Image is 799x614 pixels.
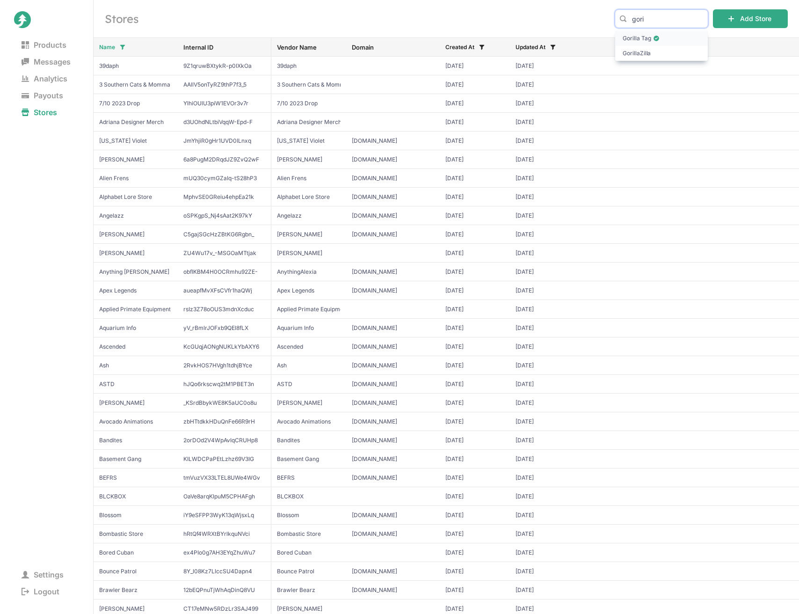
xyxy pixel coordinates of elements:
span: _KSrdBbykWE8K5aUC0o8u [183,399,265,407]
span: Stores [14,106,65,119]
input: Search for store [615,9,708,28]
span: yV_rBmlrJOFxb9QEl8fLX [183,324,265,332]
span: 9Z1qruwBXtykR-p0IXkOa [183,62,265,70]
span: Oct 16, 2022 [445,530,504,538]
span: AAllV5onTyRZ9thP7f3_5 [183,81,265,88]
span: Apr 29, 2022 [445,418,504,425]
span: Sep 4, 2023 [516,568,574,575]
span: Feb 1, 2023 [516,399,574,407]
span: Apr 21, 2022 [516,62,574,70]
span: Jun 26, 2023 [516,100,574,107]
span: Nov 24, 2023 [516,530,574,538]
span: Settings [14,568,71,581]
span: iY9eSFPP3WyK13qWjsxLq [183,512,265,519]
span: May 23, 2022 [516,418,574,425]
span: Mar 11, 2024 [445,474,504,482]
span: Gorilla Tag [623,34,700,43]
span: Jun 25, 2024 [445,137,504,145]
span: Mar 10, 2022 [445,212,504,219]
span: May 30, 2023 [516,324,574,332]
span: Apr 21, 2022 [445,62,504,70]
span: Apr 6, 2022 [445,268,504,276]
span: GorillaZilla [623,49,700,58]
span: Sep 7, 2022 [516,287,574,294]
span: Jan 17, 2022 [445,437,504,444]
span: OaVe8arqKlpuM5CPHAFgh [183,493,265,500]
span: Logout [14,585,67,598]
span: Mar 11, 2024 [516,474,574,482]
span: JmYhjiR0gHr1UVD0ILnxq [183,137,265,145]
div: Internal ID [183,44,265,51]
span: 2orDOd2V4WpAvIqCRUHp8 [183,437,265,444]
span: Feb 1, 2023 [516,268,574,276]
button: Created At [438,40,490,55]
span: ex4PIo0g7AH3EYqZhuWu7 [183,549,265,556]
span: Nov 26, 2024 [445,231,504,238]
span: Apr 21, 2022 [445,156,504,163]
span: Apr 21, 2022 [516,156,574,163]
span: Feb 1, 2023 [516,380,574,388]
span: Feb 6, 2023 [445,306,504,313]
span: Nov 24, 2023 [516,81,574,88]
span: Sep 5, 2022 [445,399,504,407]
span: KILWDCPaPEtLzhz69V3IG [183,455,265,463]
span: May 24, 2024 [516,249,574,257]
span: Nov 20, 2023 [516,362,574,369]
span: KcGUqjAONgNUKLkYbAXY6 [183,343,265,351]
span: Feb 1, 2023 [516,437,574,444]
span: ZU4Wu17v_-MSGOaMTtjak [183,249,265,257]
span: Jun 21, 2023 [445,118,504,126]
button: Updated At [508,40,561,55]
span: May 24, 2024 [445,249,504,257]
span: C5gajSGcHzZBtKG6Rgbn_ [183,231,265,238]
span: Jul 11, 2023 [516,306,574,313]
span: May 17, 2022 [445,493,504,500]
h2: Stores [105,11,603,26]
span: hRtQf4WRXtBYrlkquNVci [183,530,265,538]
span: Jul 11, 2023 [516,512,574,519]
span: obfIKBM4H0OCRmhu92ZE- [183,268,265,276]
span: 8Y_l08Kz7LlccSU4Dapn4 [183,568,265,575]
span: Nov 26, 2024 [516,231,574,238]
span: Dec 18, 2023 [516,455,574,463]
span: 12bEQPnuTjWhAqDinQ8VU [183,586,265,594]
span: Jun 15, 2022 [445,380,504,388]
span: d3UOhdNLtbiVqqW-Epd-F [183,118,265,126]
button: Name [92,40,131,55]
span: Aug 30, 2022 [445,343,504,351]
span: May 22, 2023 [445,549,504,556]
span: Jun 27, 2023 [516,118,574,126]
span: mUQ30cymGZaIq-tS28hP3 [183,175,265,182]
span: Jan 8, 2025 [516,175,574,182]
div: Vendor Name [277,44,341,51]
span: Aug 1, 2024 [516,137,574,145]
span: 2RvkHOS7HVgh1tdhjBYce [183,362,265,369]
span: Jan 27, 2023 [445,193,504,201]
div: Domain [352,44,434,51]
span: MphvSE0GReiu4ehpEa21k [183,193,265,201]
span: rsIz3Z78oOUS3mdnXcduc [183,306,265,313]
span: Sep 7, 2022 [445,287,504,294]
span: hJQo6rkscwq2tM1PBET3n [183,380,265,388]
span: Feb 1, 2023 [516,343,574,351]
span: Jan 18, 2022 [445,568,504,575]
span: Jul 4, 2023 [516,549,574,556]
span: oSPKgpS_Nj4sAat2K97kY [183,212,265,219]
span: Messages [14,55,78,68]
span: Jul 5, 2023 [516,493,574,500]
span: CT17eMNw5RDzLr3SAJ499 [183,605,265,613]
span: Jan 17, 2022 [445,175,504,182]
span: Apr 22, 2024 [445,605,504,613]
button: Add Store [713,9,788,28]
span: 6a8PugM2DRqdJZ9ZvQ2wF [183,156,265,163]
span: May 30, 2023 [445,324,504,332]
span: Analytics [14,72,75,85]
span: YlhiOUlU3piW1EVOr3v7r [183,100,265,107]
span: Sep 14, 2023 [445,81,504,88]
span: Products [14,38,74,51]
span: Aug 23, 2022 [445,586,504,594]
span: Nov 24, 2023 [516,193,574,201]
span: May 3, 2022 [445,455,504,463]
span: tmVuzVX33LTEL8UWe4WGv [183,474,265,482]
span: Feb 1, 2023 [516,586,574,594]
